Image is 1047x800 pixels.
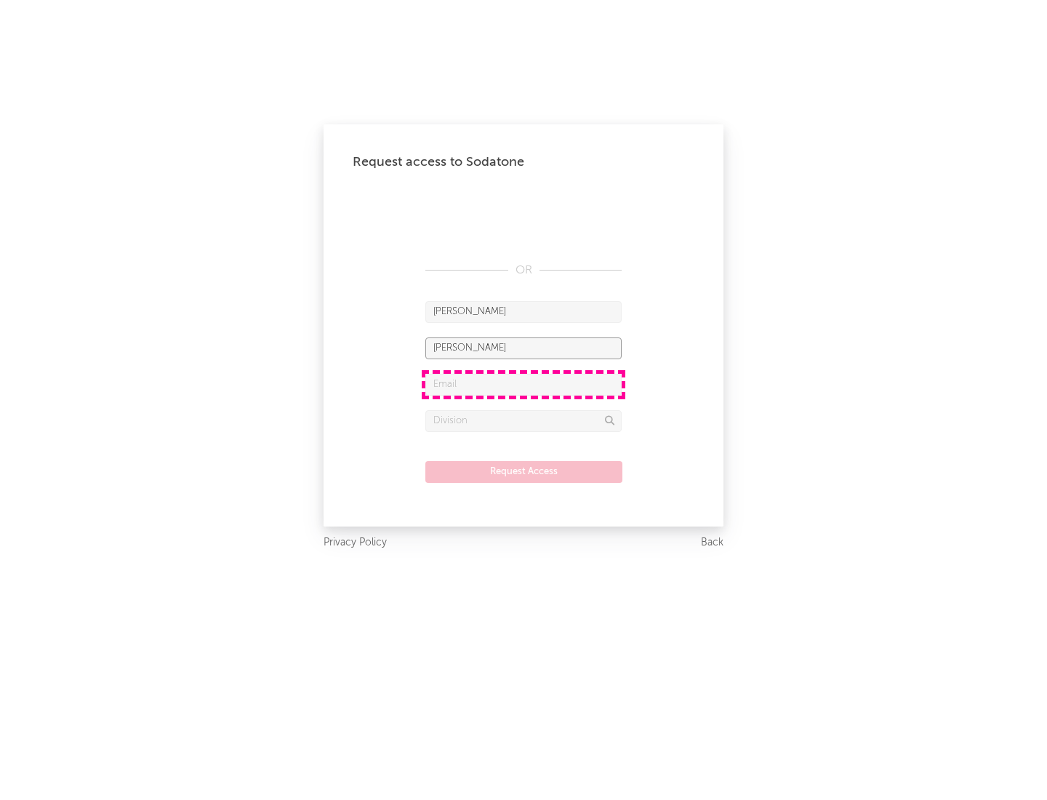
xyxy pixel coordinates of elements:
[701,534,723,552] a: Back
[425,337,622,359] input: Last Name
[324,534,387,552] a: Privacy Policy
[425,461,622,483] button: Request Access
[425,410,622,432] input: Division
[425,301,622,323] input: First Name
[425,374,622,396] input: Email
[353,153,694,171] div: Request access to Sodatone
[425,262,622,279] div: OR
